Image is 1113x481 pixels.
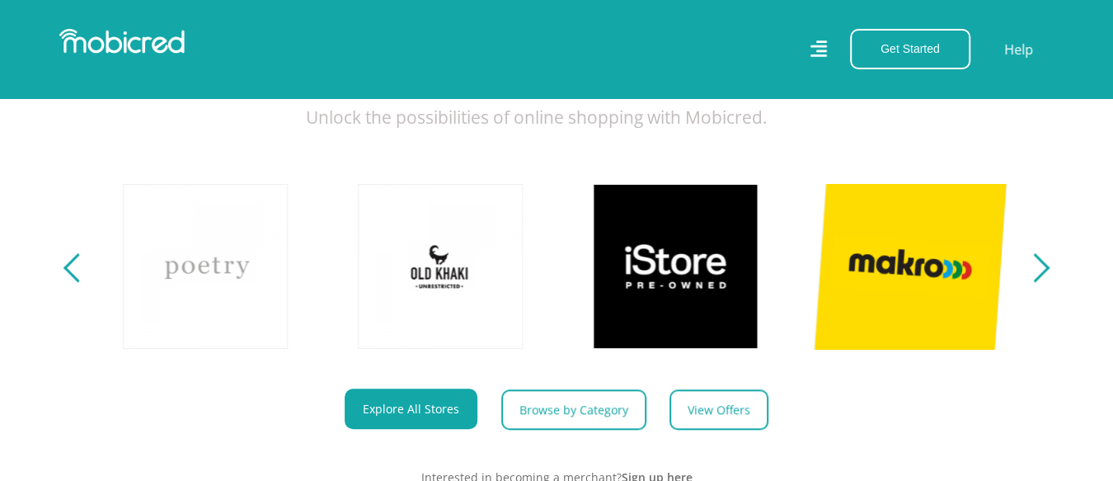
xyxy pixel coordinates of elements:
a: Explore All Stores [345,389,477,429]
button: Previous [68,250,88,283]
button: Get Started [850,29,970,69]
a: Browse by Category [501,389,646,430]
button: Next [1025,250,1045,283]
img: Mobicred [59,29,185,54]
a: Help [1003,39,1034,60]
p: Unlock the possibilities of online shopping with Mobicred. [99,105,1014,131]
a: View Offers [669,389,768,430]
